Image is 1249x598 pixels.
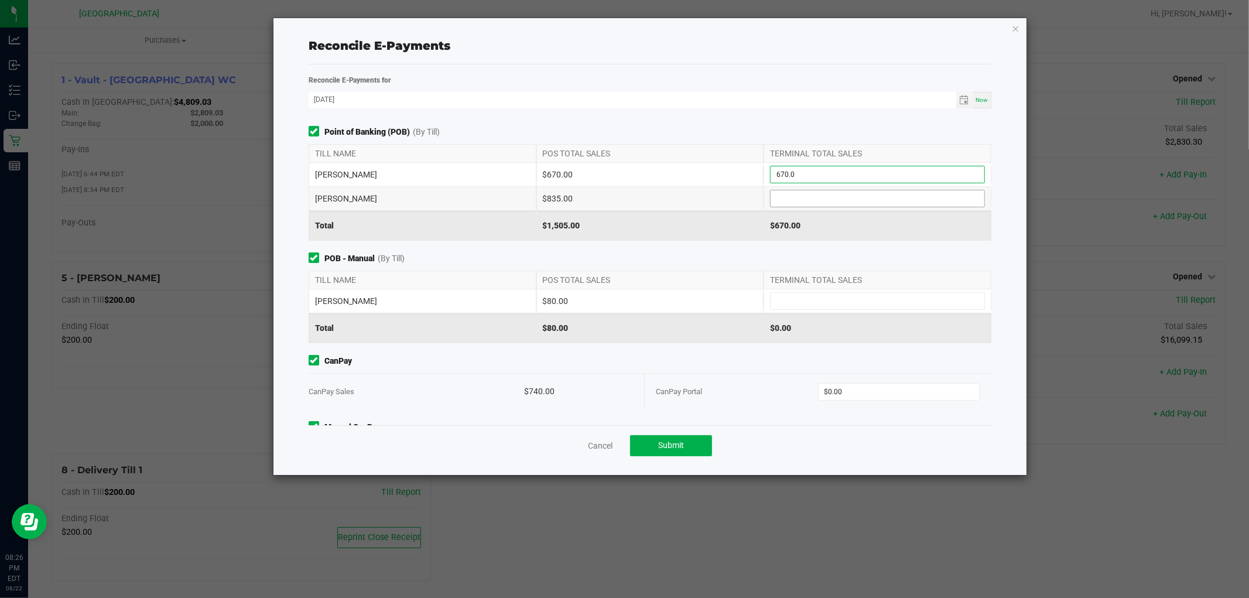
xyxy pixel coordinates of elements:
form-toggle: Include in reconciliation [309,421,324,433]
div: $80.00 [536,289,764,313]
span: Toggle calendar [956,92,973,108]
div: Reconcile E-Payments [309,37,992,54]
strong: Manual CanPay [324,421,381,433]
strong: POB - Manual [324,252,375,265]
div: TILL NAME [309,271,536,289]
div: [PERSON_NAME] [309,163,536,186]
strong: CanPay [324,355,352,367]
span: (By Till) [413,126,440,138]
div: TERMINAL TOTAL SALES [764,271,991,289]
div: $740.00 [524,374,632,409]
div: POS TOTAL SALES [536,271,764,289]
div: $1,505.00 [536,211,764,240]
div: TILL NAME [309,145,536,162]
div: $835.00 [536,187,764,210]
div: TERMINAL TOTAL SALES [764,145,991,162]
span: (By Till) [378,252,405,265]
span: CanPay Portal [656,387,703,396]
div: Total [309,211,536,240]
span: Submit [658,440,684,450]
button: Submit [630,435,712,456]
div: $670.00 [536,163,764,186]
div: [PERSON_NAME] [309,289,536,313]
span: CanPay Sales [309,387,354,396]
div: $670.00 [764,211,991,240]
div: $0.00 [764,313,991,343]
div: Total [309,313,536,343]
form-toggle: Include in reconciliation [309,355,324,367]
strong: Point of Banking (POB) [324,126,410,138]
iframe: Resource center [12,504,47,539]
form-toggle: Include in reconciliation [309,252,324,265]
div: POS TOTAL SALES [536,145,764,162]
div: [PERSON_NAME] [309,187,536,210]
form-toggle: Include in reconciliation [309,126,324,138]
input: Date [309,92,956,107]
div: $80.00 [536,313,764,343]
span: Now [976,97,988,103]
strong: Reconcile E-Payments for [309,76,392,84]
a: Cancel [588,440,612,452]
